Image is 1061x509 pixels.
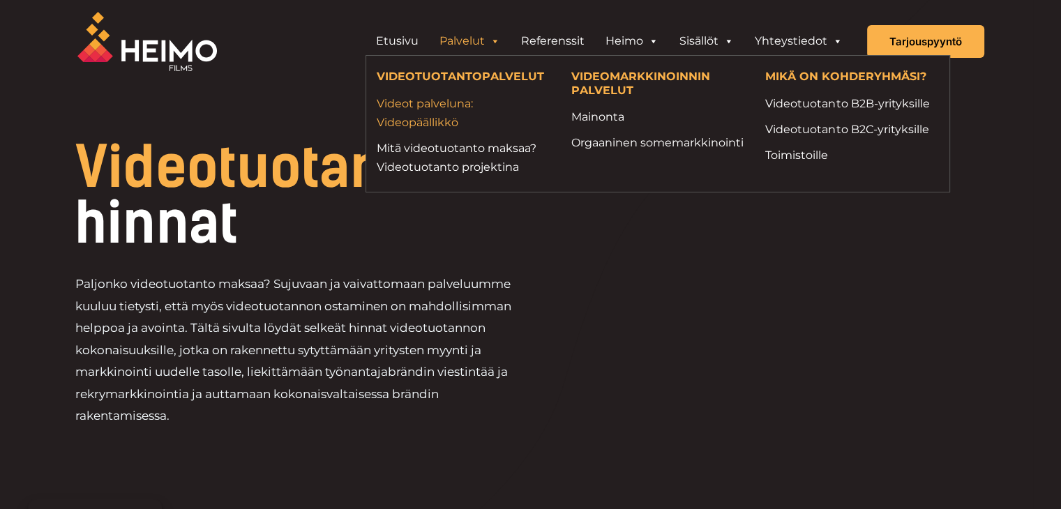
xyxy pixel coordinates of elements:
[571,70,744,100] h4: VIDEOMARKKINOINNIN PALVELUT
[377,94,550,132] a: Videot palveluna: Videopäällikkö
[429,27,511,55] a: Palvelut
[571,133,744,152] a: Orgaaninen somemarkkinointi
[75,134,481,201] span: Videotuotannon
[377,70,550,86] h4: VIDEOTUOTANTOPALVELUT
[377,139,550,176] a: Mitä videotuotanto maksaa?Videotuotanto projektina
[669,27,744,55] a: Sisällöt
[867,25,984,58] a: Tarjouspyyntö
[765,146,939,165] a: Toimistoille
[359,27,860,55] aside: Header Widget 1
[511,27,595,55] a: Referenssit
[571,107,744,126] a: Mainonta
[77,12,217,71] img: Heimo Filmsin logo
[75,273,531,427] p: Paljonko videotuotanto maksaa? Sujuvaan ja vaivattomaan palveluumme kuuluu tietysti, että myös vi...
[366,27,429,55] a: Etusivu
[595,27,669,55] a: Heimo
[744,27,853,55] a: Yhteystiedot
[765,94,939,113] a: Videotuotanto B2B-yrityksille
[765,120,939,139] a: Videotuotanto B2C-yrityksille
[765,70,939,86] h4: MIKÄ ON KOHDERYHMÄSI?
[75,139,626,251] h1: hinnat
